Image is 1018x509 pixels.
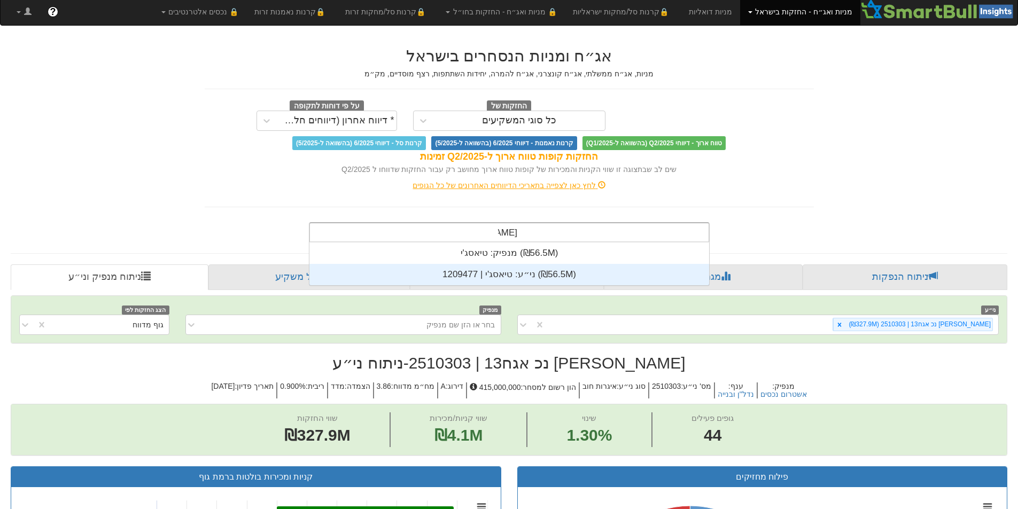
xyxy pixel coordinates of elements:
span: שווי החזקות [297,413,338,422]
a: ניתוח מנפיק וני״ע [11,264,208,290]
span: ₪4.1M [434,426,483,444]
div: מנפיק: ‏טיאסג'י ‎(₪56.5M)‎ [309,242,709,264]
h5: מח״מ מדווח : 3.86 [373,382,437,399]
span: שינוי [582,413,596,422]
div: לחץ כאן לצפייה בתאריכי הדיווחים האחרונים של כל הגופים [197,180,822,191]
h5: מניות, אג״ח ממשלתי, אג״ח קונצרני, אג״ח להמרה, יחידות השתתפות, רצף מוסדיים, מק״מ [205,70,814,78]
span: טווח ארוך - דיווחי Q2/2025 (בהשוואה ל-Q1/2025) [582,136,726,150]
button: נדל"ן ובנייה [718,390,754,398]
h5: דירוג : A [437,382,466,399]
span: החזקות של [487,100,532,112]
span: קרנות נאמנות - דיווחי 6/2025 (בהשוואה ל-5/2025) [431,136,577,150]
span: ? [50,6,56,17]
h3: פילוח מחזיקים [526,472,999,482]
span: גופים פעילים [691,413,734,422]
h5: הצמדה : מדד [327,382,373,399]
h5: מנפיק : [757,382,810,399]
span: 1.30% [566,424,612,447]
h5: ענף : [714,382,757,399]
div: grid [309,242,709,285]
span: ₪327.9M [284,426,351,444]
div: החזקות קופות טווח ארוך ל-Q2/2025 זמינות [205,150,814,164]
a: פרופיל משקיע [208,264,409,290]
span: על פי דוחות לתקופה [290,100,364,112]
span: קרנות סל - דיווחי 6/2025 (בהשוואה ל-5/2025) [292,136,426,150]
div: * דיווח אחרון (דיווחים חלקיים) [279,115,394,126]
div: שים לב שבתצוגה זו שווי הקניות והמכירות של קופות טווח ארוך מחושב רק עבור החזקות שדווחו ל Q2/2025 [205,164,814,175]
h2: אג״ח ומניות הנסחרים בישראל [205,47,814,65]
span: שווי קניות/מכירות [430,413,487,422]
a: ניתוח הנפקות [803,264,1007,290]
h5: תאריך פדיון : [DATE] [208,382,276,399]
div: גוף מדווח [133,319,164,330]
span: מנפיק [479,306,501,315]
span: ני״ע [981,306,999,315]
h2: [PERSON_NAME] נכ אגח13 | 2510303 - ניתוח ני״ע [11,354,1007,372]
span: הצג החזקות לפי [122,306,169,315]
button: אשטרום נכסים [760,390,807,398]
h5: סוג ני״ע : איגרות חוב [579,382,648,399]
h5: ריבית : 0.900% [276,382,327,399]
span: 44 [691,424,734,447]
div: ני״ע: ‏טיאסג'י | 1209477 ‎(₪56.5M)‎ [309,264,709,285]
div: כל סוגי המשקיעים [482,115,556,126]
div: [PERSON_NAME] נכ אגח13 | 2510303 (₪327.9M) [845,318,992,331]
h5: הון רשום למסחר : 415,000,000 [466,382,579,399]
div: בחר או הזן שם מנפיק [426,319,495,330]
h3: קניות ומכירות בולטות ברמת גוף [19,472,493,482]
h5: מס' ני״ע : 2510303 [648,382,714,399]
